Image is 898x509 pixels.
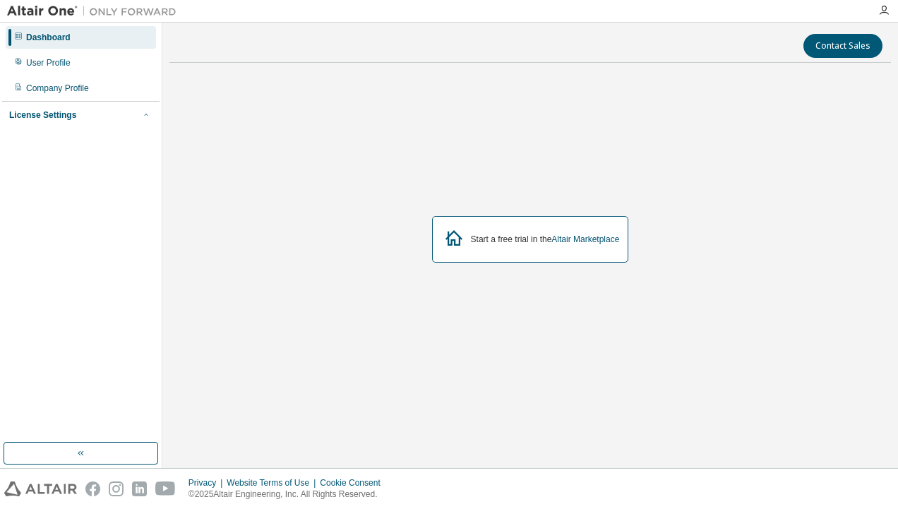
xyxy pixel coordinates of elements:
[26,32,71,43] div: Dashboard
[227,477,320,489] div: Website Terms of Use
[155,481,176,496] img: youtube.svg
[7,4,184,18] img: Altair One
[188,477,227,489] div: Privacy
[109,481,124,496] img: instagram.svg
[471,234,620,245] div: Start a free trial in the
[188,489,389,501] p: © 2025 Altair Engineering, Inc. All Rights Reserved.
[4,481,77,496] img: altair_logo.svg
[9,109,76,121] div: License Settings
[26,57,71,68] div: User Profile
[803,34,882,58] button: Contact Sales
[26,83,89,94] div: Company Profile
[551,234,619,244] a: Altair Marketplace
[85,481,100,496] img: facebook.svg
[132,481,147,496] img: linkedin.svg
[320,477,388,489] div: Cookie Consent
